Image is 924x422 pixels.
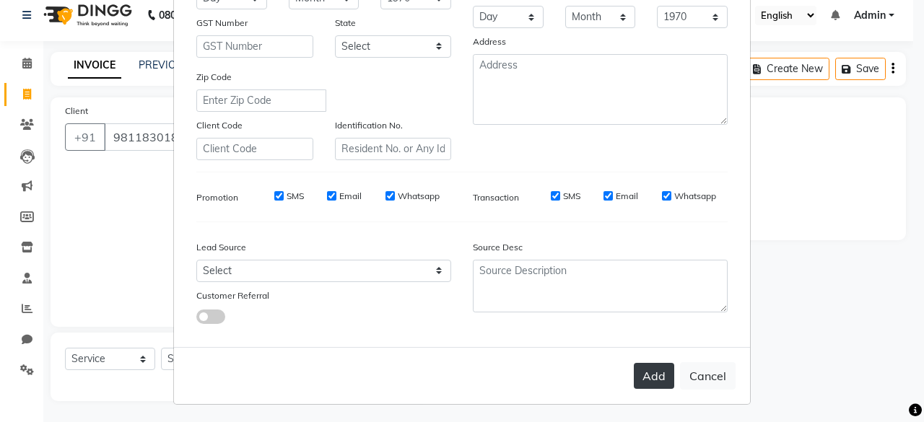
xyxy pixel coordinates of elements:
[196,289,269,302] label: Customer Referral
[473,191,519,204] label: Transaction
[563,190,580,203] label: SMS
[335,138,452,160] input: Resident No. or Any Id
[196,35,313,58] input: GST Number
[335,119,403,132] label: Identification No.
[196,138,313,160] input: Client Code
[680,362,736,390] button: Cancel
[287,190,304,203] label: SMS
[473,35,506,48] label: Address
[616,190,638,203] label: Email
[339,190,362,203] label: Email
[335,17,356,30] label: State
[196,71,232,84] label: Zip Code
[196,191,238,204] label: Promotion
[674,190,716,203] label: Whatsapp
[196,89,326,112] input: Enter Zip Code
[196,241,246,254] label: Lead Source
[473,241,523,254] label: Source Desc
[634,363,674,389] button: Add
[196,17,248,30] label: GST Number
[398,190,440,203] label: Whatsapp
[196,119,243,132] label: Client Code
